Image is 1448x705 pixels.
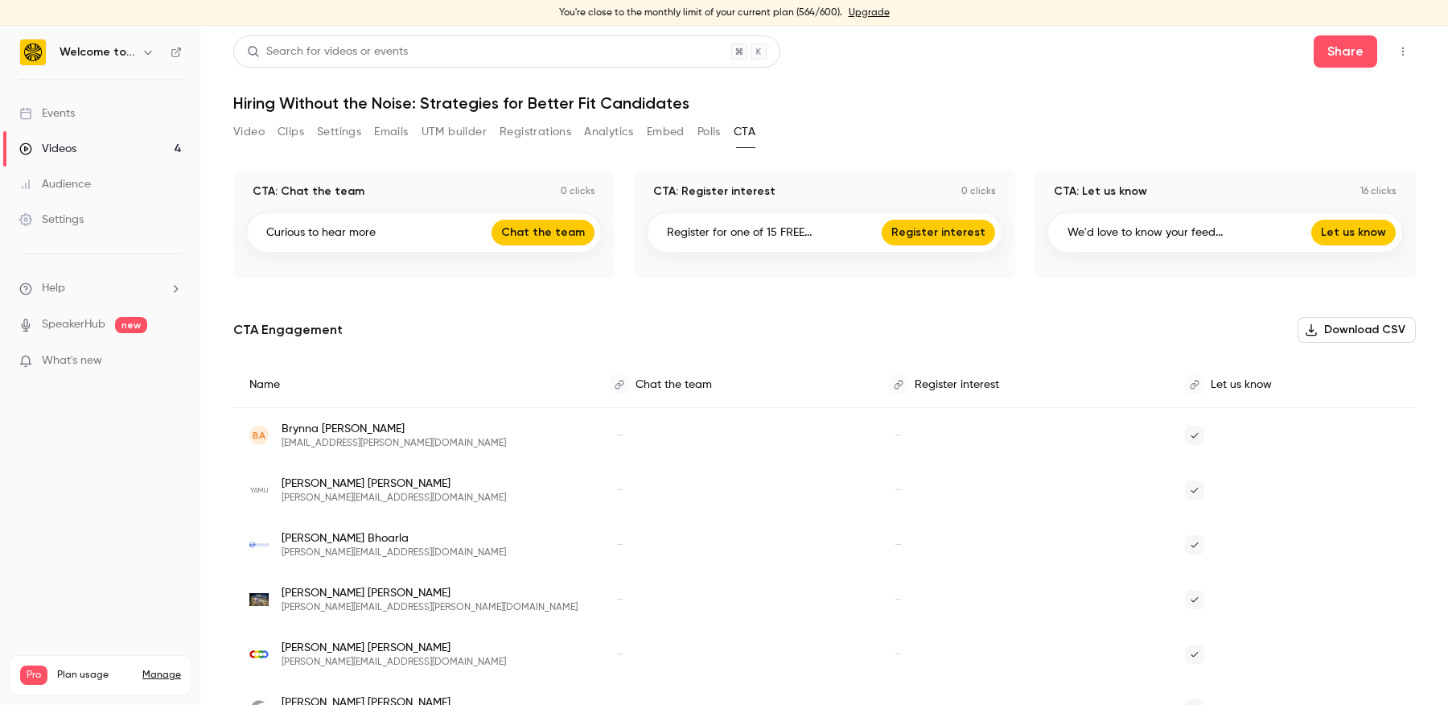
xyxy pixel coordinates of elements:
div: Videos [19,141,76,157]
button: Polls [697,119,721,145]
p: 16 clicks [1360,185,1397,198]
button: Registrations [500,119,571,145]
span: [PERSON_NAME][EMAIL_ADDRESS][PERSON_NAME][DOMAIN_NAME] [282,601,578,614]
p: We'd love to know your feed... [1067,225,1223,241]
span: – [610,426,629,445]
button: Clips [278,119,304,145]
button: Emails [374,119,408,145]
span: Help [42,280,65,297]
p: 0 clicks [961,185,996,198]
h6: Welcome to the Jungle [60,44,135,60]
span: Register interest [915,379,999,390]
div: Search for videos or events [247,43,408,60]
img: tlcworldwide.com [249,540,269,550]
span: – [610,590,629,609]
span: [PERSON_NAME][EMAIL_ADDRESS][DOMAIN_NAME] [282,546,506,559]
p: CTA: Chat the team [253,183,364,200]
a: Chat the team [492,220,594,245]
span: [PERSON_NAME][EMAIL_ADDRESS][DOMAIN_NAME] [282,656,506,669]
span: [PERSON_NAME] [PERSON_NAME] [282,640,506,656]
span: – [889,645,908,664]
img: gastonianc.gov [249,593,269,606]
span: Chat the team [636,379,712,390]
img: yamumedia.com [249,480,269,500]
span: – [889,426,908,445]
button: Download CSV [1298,317,1416,343]
span: Let us know [1211,379,1272,390]
span: [PERSON_NAME][EMAIL_ADDRESS][DOMAIN_NAME] [282,492,506,505]
a: Register interest [882,220,995,245]
span: – [889,535,908,555]
button: CTA [734,119,755,145]
h1: Hiring Without the Noise: Strategies for Better Fit Candidates [233,93,1416,113]
span: [EMAIL_ADDRESS][PERSON_NAME][DOMAIN_NAME] [282,437,506,450]
span: new [115,317,147,333]
button: Analytics [584,119,634,145]
img: coopcareers.org [249,645,269,664]
span: – [610,480,629,500]
span: – [610,645,629,664]
span: [PERSON_NAME] [PERSON_NAME] [282,476,506,492]
a: Manage [142,669,181,682]
span: – [889,590,908,609]
p: CTA Engagement [233,320,343,340]
a: SpeakerHub [42,316,105,333]
img: Welcome to the Jungle [20,39,46,65]
p: Register for one of 15 FREE... [667,225,812,241]
span: [PERSON_NAME] Bhoarla [282,530,506,546]
span: Plan usage [57,669,133,682]
div: Events [19,105,75,122]
span: Brynna [PERSON_NAME] [282,421,506,437]
div: Settings [19,212,84,228]
button: Top Bar Actions [1390,39,1416,64]
iframe: Noticeable Trigger [162,354,182,369]
span: What's new [42,352,102,369]
button: Settings [317,119,361,145]
span: Pro [20,666,47,685]
li: help-dropdown-opener [19,280,182,297]
p: Curious to hear more [266,225,376,241]
span: – [889,480,908,500]
div: Name [233,362,594,408]
button: Video [233,119,265,145]
span: BA [253,428,265,443]
p: 0 clicks [561,185,595,198]
span: – [610,535,629,555]
p: CTA: Let us know [1054,183,1147,200]
div: Audience [19,176,91,192]
a: Upgrade [849,6,890,19]
a: Let us know [1311,220,1396,245]
button: Share [1314,35,1377,68]
button: Embed [647,119,685,145]
p: CTA: Register interest [653,183,775,200]
button: UTM builder [422,119,487,145]
span: [PERSON_NAME] [PERSON_NAME] [282,585,578,601]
